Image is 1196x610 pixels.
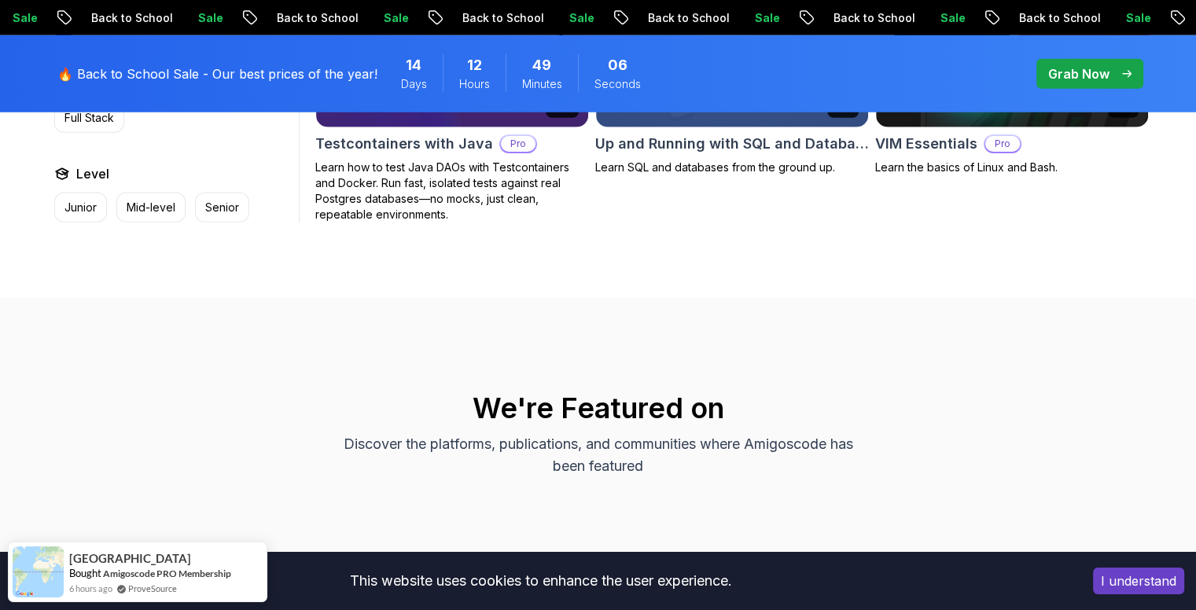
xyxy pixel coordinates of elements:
[1093,568,1184,594] button: Accept cookies
[69,552,191,565] span: [GEOGRAPHIC_DATA]
[195,193,249,222] button: Senior
[447,10,554,26] p: Back to School
[608,54,627,76] span: 6 Seconds
[875,133,977,155] h2: VIM Essentials
[1110,10,1161,26] p: Sale
[467,54,482,76] span: 12 Hours
[925,10,975,26] p: Sale
[401,76,427,92] span: Days
[1003,10,1110,26] p: Back to School
[48,392,1149,424] h2: We're Featured on
[69,582,112,595] span: 6 hours ago
[64,110,114,126] p: Full Stack
[54,193,107,222] button: Junior
[522,76,562,92] span: Minutes
[818,10,925,26] p: Back to School
[205,200,239,215] p: Senior
[69,567,101,579] span: Bought
[127,200,175,215] p: Mid-level
[116,193,186,222] button: Mid-level
[595,160,869,175] p: Learn SQL and databases from the ground up.
[57,64,377,83] p: 🔥 Back to School Sale - Our best prices of the year!
[54,103,124,133] button: Full Stack
[128,582,177,595] a: ProveSource
[261,10,368,26] p: Back to School
[554,10,604,26] p: Sale
[406,54,421,76] span: 14 Days
[12,564,1069,598] div: This website uses cookies to enhance the user experience.
[76,164,109,183] h2: Level
[1048,64,1110,83] p: Grab Now
[501,136,535,152] p: Pro
[594,76,641,92] span: Seconds
[875,160,1149,175] p: Learn the basics of Linux and Bash.
[315,133,493,155] h2: Testcontainers with Java
[103,568,231,579] a: Amigoscode PRO Membership
[739,10,789,26] p: Sale
[595,133,869,155] h2: Up and Running with SQL and Databases
[334,433,863,477] p: Discover the platforms, publications, and communities where Amigoscode has been featured
[315,160,589,222] p: Learn how to test Java DAOs with Testcontainers and Docker. Run fast, isolated tests against real...
[985,136,1020,152] p: Pro
[459,76,490,92] span: Hours
[75,10,182,26] p: Back to School
[632,10,739,26] p: Back to School
[182,10,233,26] p: Sale
[532,54,551,76] span: 49 Minutes
[13,546,64,597] img: provesource social proof notification image
[368,10,418,26] p: Sale
[64,200,97,215] p: Junior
